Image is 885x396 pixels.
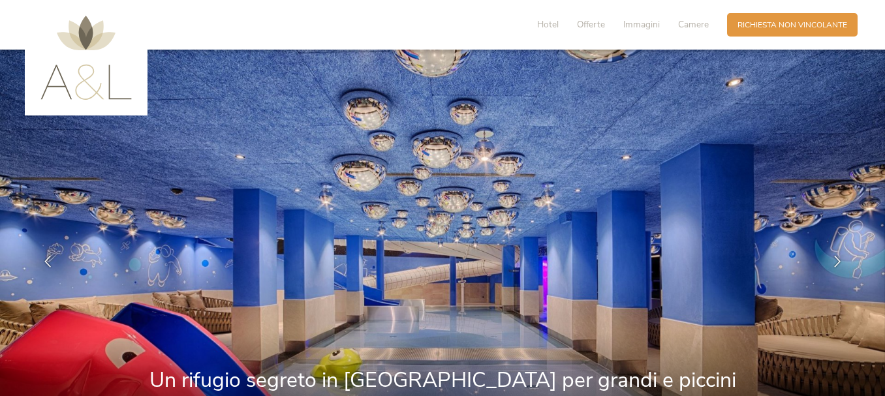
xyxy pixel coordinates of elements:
span: Offerte [577,18,605,31]
span: Immagini [623,18,660,31]
span: Richiesta non vincolante [737,20,847,31]
span: Camere [678,18,709,31]
img: AMONTI & LUNARIS Wellnessresort [40,16,132,100]
span: Hotel [537,18,559,31]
